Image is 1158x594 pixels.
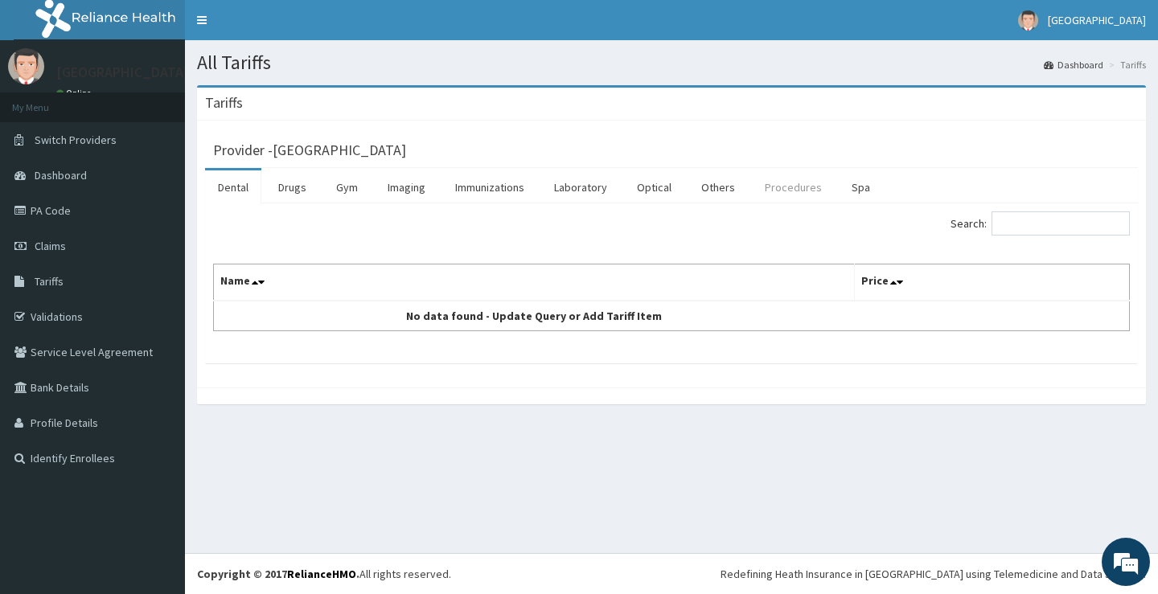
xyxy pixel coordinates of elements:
strong: Copyright © 2017 . [197,567,359,581]
a: Online [56,88,95,99]
th: Price [855,264,1130,301]
a: Dashboard [1044,58,1103,72]
span: [GEOGRAPHIC_DATA] [1048,13,1146,27]
span: Dashboard [35,168,87,182]
input: Search: [992,211,1130,236]
a: RelianceHMO [287,567,356,581]
a: Gym [323,170,371,204]
img: User Image [1018,10,1038,31]
p: [GEOGRAPHIC_DATA] [56,65,189,80]
a: Spa [839,170,883,204]
th: Name [214,264,855,301]
h3: Provider - [GEOGRAPHIC_DATA] [213,143,406,158]
div: Redefining Heath Insurance in [GEOGRAPHIC_DATA] using Telemedicine and Data Science! [721,566,1146,582]
a: Others [688,170,748,204]
td: No data found - Update Query or Add Tariff Item [214,301,855,331]
a: Laboratory [541,170,620,204]
a: Immunizations [442,170,537,204]
img: User Image [8,48,44,84]
a: Procedures [752,170,835,204]
a: Dental [205,170,261,204]
li: Tariffs [1105,58,1146,72]
h3: Tariffs [205,96,243,110]
a: Optical [624,170,684,204]
span: Tariffs [35,274,64,289]
footer: All rights reserved. [185,553,1158,594]
span: Switch Providers [35,133,117,147]
a: Drugs [265,170,319,204]
a: Imaging [375,170,438,204]
h1: All Tariffs [197,52,1146,73]
label: Search: [951,211,1130,236]
span: Claims [35,239,66,253]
